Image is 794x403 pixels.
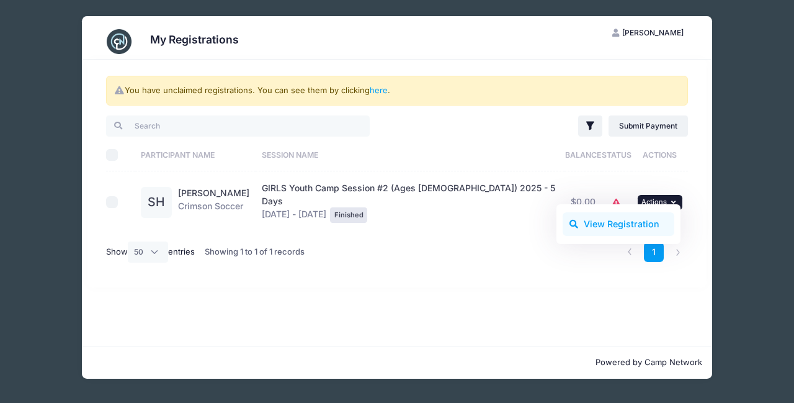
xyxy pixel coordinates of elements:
label: Show entries [106,242,195,263]
p: Powered by Camp Network [92,356,702,369]
th: Actions: activate to sort column ascending [631,138,689,171]
a: View Registration [563,212,675,236]
div: Showing 1 to 1 of 1 records [205,238,305,266]
div: You have unclaimed registrations. You can see them by clicking . [106,76,689,106]
div: [DATE] - [DATE] [262,182,559,223]
input: Search [106,115,370,137]
th: Select All [106,138,135,171]
span: [PERSON_NAME] [622,28,684,37]
td: $0.00 [564,171,602,232]
a: SH [141,197,172,208]
div: SH [141,187,172,218]
div: Finished [330,207,367,222]
a: Submit Payment [609,115,689,137]
th: Status: activate to sort column ascending [602,138,631,171]
button: Actions [638,195,682,210]
th: Balance: activate to sort column ascending [564,138,602,171]
a: 1 [644,242,664,263]
a: here [370,85,388,95]
a: [PERSON_NAME] [178,188,249,198]
span: GIRLS Youth Camp Session #2 (Ages [DEMOGRAPHIC_DATA]) 2025 - 5 Days [262,183,555,206]
th: Participant Name: activate to sort column ascending [135,138,256,171]
h3: My Registrations [150,33,239,46]
button: [PERSON_NAME] [601,22,694,43]
img: CampNetwork [107,29,132,54]
th: Session Name: activate to sort column ascending [256,138,564,171]
select: Showentries [128,242,169,263]
div: Crimson Soccer [178,187,249,218]
span: Actions [641,197,667,206]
